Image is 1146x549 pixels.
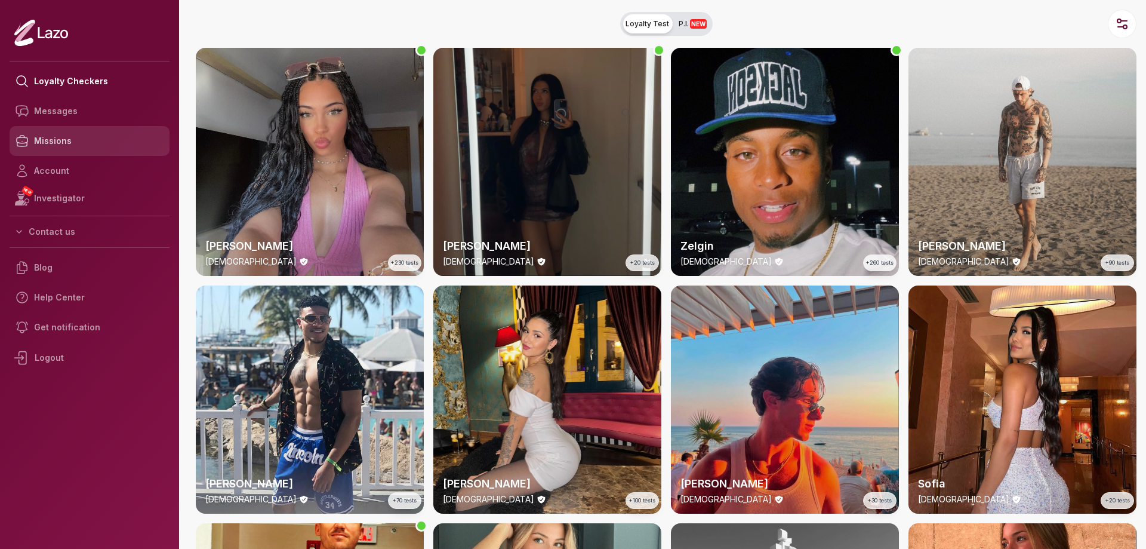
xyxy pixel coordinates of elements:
[680,256,772,268] p: [DEMOGRAPHIC_DATA]
[10,253,170,283] a: Blog
[10,221,170,243] button: Contact us
[443,256,534,268] p: [DEMOGRAPHIC_DATA]
[10,96,170,126] a: Messages
[205,256,297,268] p: [DEMOGRAPHIC_DATA]
[196,286,424,514] img: checker
[866,259,894,267] span: +260 tests
[908,48,1136,276] a: thumbchecker[PERSON_NAME][DEMOGRAPHIC_DATA]+90 tests
[918,256,1009,268] p: [DEMOGRAPHIC_DATA]
[918,493,1009,505] p: [DEMOGRAPHIC_DATA]
[908,286,1136,514] a: thumbcheckerSofia[DEMOGRAPHIC_DATA]+20 tests
[205,476,414,492] h2: [PERSON_NAME]
[433,48,661,276] img: checker
[671,48,899,276] a: thumbcheckerZelgin[DEMOGRAPHIC_DATA]+260 tests
[918,476,1127,492] h2: Sofia
[680,476,889,492] h2: [PERSON_NAME]
[1105,496,1130,505] span: +20 tests
[10,186,170,211] a: NEWInvestigator
[433,48,661,276] a: thumbchecker[PERSON_NAME][DEMOGRAPHIC_DATA]+20 tests
[391,259,418,267] span: +230 tests
[196,48,424,276] img: checker
[10,283,170,312] a: Help Center
[908,286,1136,514] img: checker
[630,259,655,267] span: +20 tests
[443,238,652,254] h2: [PERSON_NAME]
[671,48,899,276] img: checker
[393,496,417,505] span: +70 tests
[10,156,170,186] a: Account
[626,19,669,29] span: Loyalty Test
[196,286,424,514] a: thumbchecker[PERSON_NAME][DEMOGRAPHIC_DATA]+70 tests
[1105,259,1129,267] span: +90 tests
[205,238,414,254] h2: [PERSON_NAME]
[21,185,34,197] span: NEW
[918,238,1127,254] h2: [PERSON_NAME]
[196,48,424,276] a: thumbchecker[PERSON_NAME][DEMOGRAPHIC_DATA]+230 tests
[443,476,652,492] h2: [PERSON_NAME]
[868,496,892,505] span: +30 tests
[908,48,1136,276] img: checker
[680,238,889,254] h2: Zelgin
[10,126,170,156] a: Missions
[671,286,899,514] img: checker
[629,496,655,505] span: +100 tests
[680,493,772,505] p: [DEMOGRAPHIC_DATA]
[433,286,661,514] a: thumbchecker[PERSON_NAME][DEMOGRAPHIC_DATA]+100 tests
[10,312,170,342] a: Get notification
[443,493,534,505] p: [DEMOGRAPHIC_DATA]
[679,19,707,29] span: P.I.
[10,66,170,96] a: Loyalty Checkers
[433,286,661,514] img: checker
[690,19,707,29] span: NEW
[671,286,899,514] a: thumbchecker[PERSON_NAME][DEMOGRAPHIC_DATA]+30 tests
[205,493,297,505] p: [DEMOGRAPHIC_DATA]
[10,342,170,373] div: Logout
